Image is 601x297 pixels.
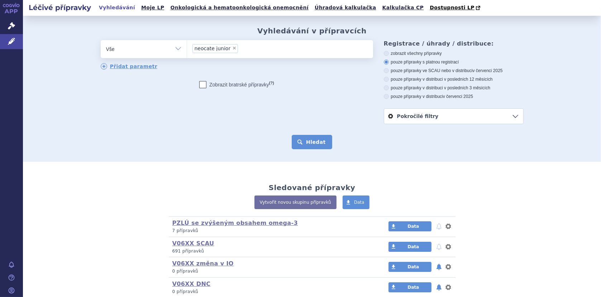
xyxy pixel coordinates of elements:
span: 7 přípravků [172,228,199,233]
button: Hledat [292,135,332,149]
span: Data [354,200,364,205]
span: Data [407,264,419,269]
button: nastavení [445,222,452,231]
span: Data [407,285,419,290]
a: V06XX DNC [172,280,211,287]
span: 0 přípravků [172,289,199,294]
span: Data [407,244,419,249]
a: V06XX změna v IO [172,260,234,267]
a: Data [388,242,431,252]
label: pouze přípravky v distribuci v posledních 3 měsících [384,85,524,91]
a: Vyhledávání [97,3,137,13]
input: neocate junior [240,44,297,53]
label: zobrazit všechny přípravky [384,51,524,56]
a: Dostupnosti LP [428,3,484,13]
label: pouze přípravky v distribuci [384,94,524,99]
a: Moje LP [139,3,166,13]
span: 691 přípravků [172,249,204,254]
span: v červenci 2025 [443,94,473,99]
h2: Léčivé přípravky [23,3,97,13]
a: Data [388,221,431,231]
button: notifikace [435,263,443,271]
span: 0 přípravků [172,269,199,274]
span: Data [407,224,419,229]
span: v červenci 2025 [473,68,503,73]
h2: Vyhledávání v přípravcích [257,27,367,35]
button: nastavení [445,283,452,292]
a: Úhradová kalkulačka [313,3,378,13]
label: pouze přípravky ve SCAU nebo v distribuci [384,68,524,74]
button: nastavení [445,242,452,251]
a: V06XX SCAU [172,240,214,247]
a: Kalkulačka CP [380,3,426,13]
span: Dostupnosti LP [430,5,474,10]
button: notifikace [435,283,443,292]
span: neocate junior [195,46,231,51]
a: Data [388,262,431,272]
button: nastavení [445,263,452,271]
a: Onkologická a hematoonkologická onemocnění [168,3,311,13]
button: notifikace [435,222,443,231]
a: Data [388,282,431,292]
a: Pokročilé filtry [384,109,523,124]
label: Zobrazit bratrské přípravky [199,81,274,88]
a: Vytvořit novou skupinu přípravků [254,195,337,209]
abbr: (?) [269,81,274,85]
a: PZLÚ se zvýšeným obsahem omega-3 [172,220,298,226]
h2: Sledované přípravky [269,183,356,192]
button: notifikace [435,242,443,251]
h3: Registrace / úhrady / distribuce: [384,40,524,47]
a: Data [343,195,370,209]
label: pouze přípravky v distribuci v posledních 12 měsících [384,76,524,82]
label: pouze přípravky s platnou registrací [384,59,524,65]
a: Přidat parametr [101,63,158,70]
span: × [232,46,237,50]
